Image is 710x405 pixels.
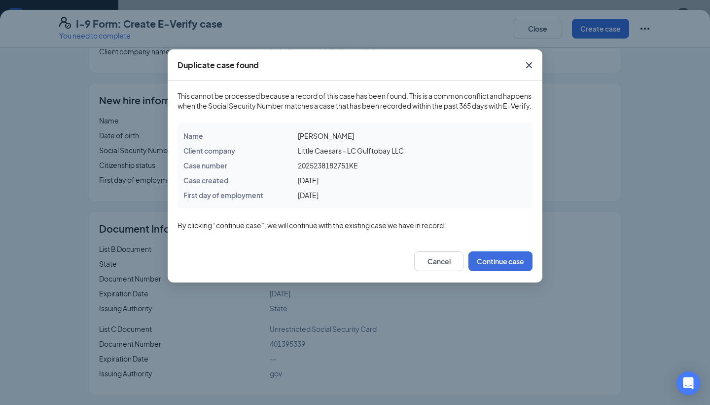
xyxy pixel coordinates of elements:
[183,131,203,140] span: Name
[298,191,319,200] span: [DATE]
[177,91,532,111] span: This cannot be processed because a record of this case has been found. This is a common conflict ...
[298,161,358,170] span: 2025238182751KE
[298,176,319,185] span: [DATE]
[298,146,404,155] span: Little Caesars - LC Gulftobay LLC
[183,176,228,185] span: Case created
[523,59,535,71] svg: Cross
[183,161,227,170] span: Case number
[516,49,542,81] button: Close
[183,146,235,155] span: Client company
[414,251,463,271] button: Cancel
[183,191,263,200] span: First day of employment
[468,251,532,271] button: Continue case
[298,131,354,140] span: [PERSON_NAME]
[676,371,700,395] div: Open Intercom Messenger
[177,220,532,230] span: By clicking “continue case”, we will continue with the existing case we have in record.
[177,60,259,71] div: Duplicate case found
